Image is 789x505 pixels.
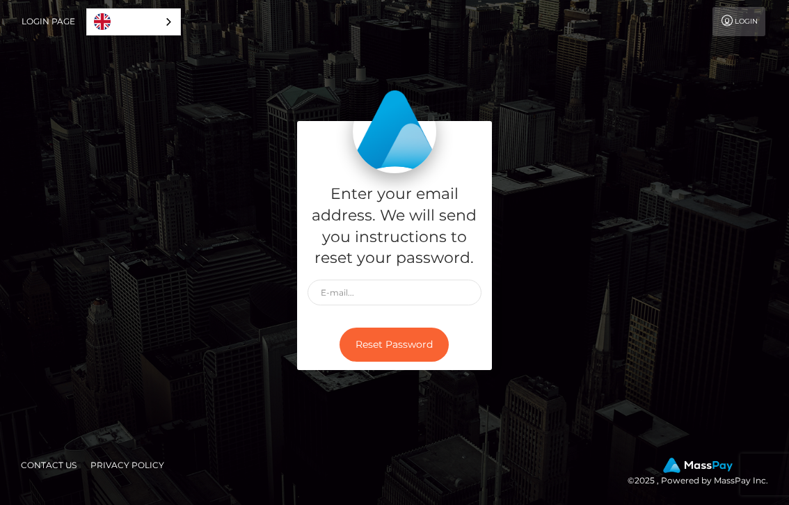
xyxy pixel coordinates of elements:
[628,458,779,488] div: © 2025 , Powered by MassPay Inc.
[85,454,170,476] a: Privacy Policy
[663,458,733,473] img: MassPay
[308,280,481,305] input: E-mail...
[308,184,481,269] h5: Enter your email address. We will send you instructions to reset your password.
[87,9,180,35] a: English
[340,328,449,362] button: Reset Password
[22,7,75,36] a: Login Page
[15,454,82,476] a: Contact Us
[86,8,181,35] aside: Language selected: English
[353,90,436,173] img: MassPay Login
[86,8,181,35] div: Language
[712,7,765,36] a: Login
